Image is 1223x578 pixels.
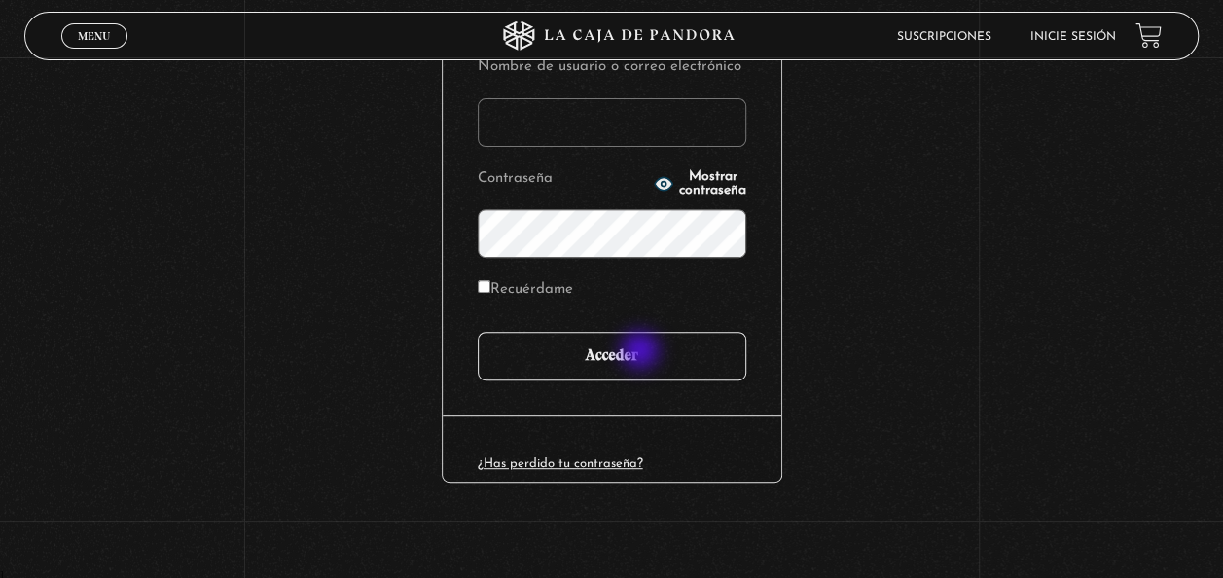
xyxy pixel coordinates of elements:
a: View your shopping cart [1135,22,1162,49]
label: Contraseña [478,164,649,195]
a: Suscripciones [897,31,991,43]
span: Mostrar contraseña [679,170,746,198]
a: Inicie sesión [1030,31,1116,43]
label: Recuérdame [478,275,573,306]
span: Menu [78,30,110,42]
input: Recuérdame [478,280,490,293]
a: ¿Has perdido tu contraseña? [478,457,643,470]
input: Acceder [478,332,746,380]
span: Cerrar [72,47,118,60]
label: Nombre de usuario o correo electrónico [478,53,746,83]
button: Mostrar contraseña [654,170,746,198]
